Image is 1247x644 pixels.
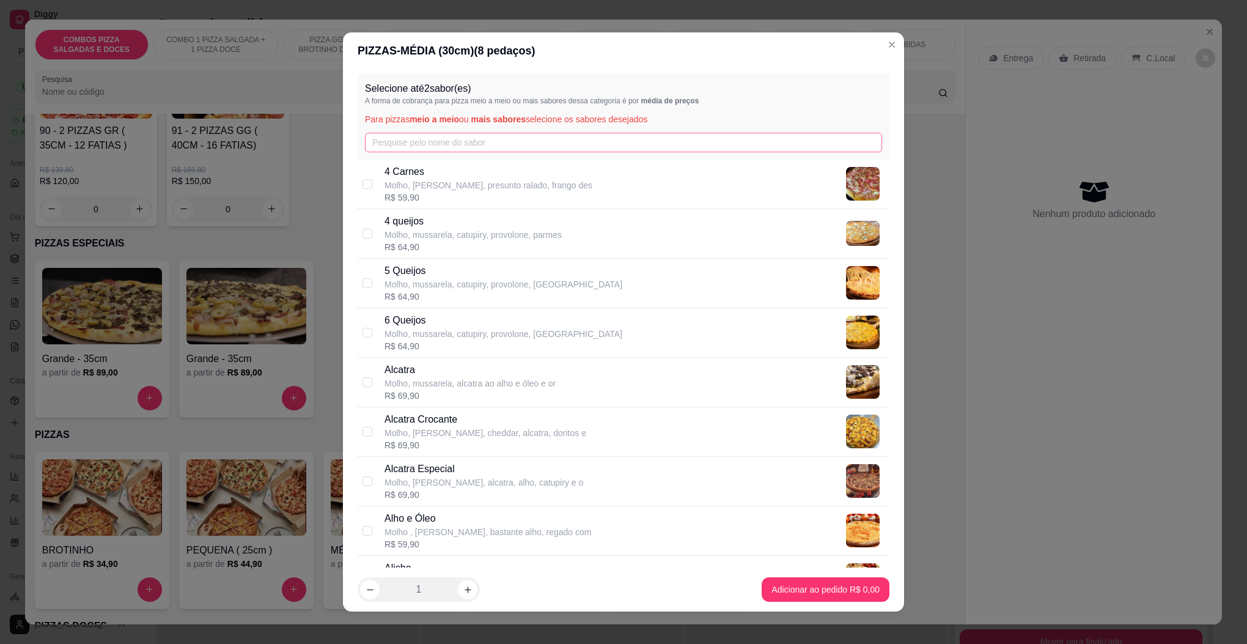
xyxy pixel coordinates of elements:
div: PIZZAS - MÉDIA (30cm) ( 8 pedaços) [358,42,889,59]
p: Molho, [PERSON_NAME], cheddar, alcatra, doritos e [384,427,586,439]
p: Molho, mussarela, catupiry, provolone, parmes [384,229,562,241]
img: product-image [846,167,880,201]
span: média de preços [641,97,699,105]
p: Alcatra Especial [384,462,583,476]
p: Aliche [384,561,559,576]
input: Pesquise pelo nome do sabor [365,133,882,152]
span: mais sabores [471,114,526,124]
p: Molho, [PERSON_NAME], alcatra, alho, catupiry e o [384,476,583,489]
button: decrease-product-quantity [360,580,380,599]
img: product-image [846,221,880,246]
p: 4 queijos [384,214,562,229]
img: product-image [846,563,880,597]
p: Selecione até 2 sabor(es) [365,81,882,96]
img: product-image [846,514,880,547]
p: Alcatra [384,363,556,377]
div: R$ 59,90 [384,191,592,204]
button: Close [882,35,902,54]
img: product-image [846,316,880,349]
p: 5 Queijos [384,264,622,278]
p: Molho , [PERSON_NAME], bastante alho, regado com [384,526,592,538]
span: meio a meio [410,114,459,124]
p: Molho, [PERSON_NAME], presunto ralado, frango des [384,179,592,191]
div: R$ 69,90 [384,390,556,402]
button: increase-product-quantity [458,580,477,599]
p: 1 [416,582,422,597]
div: R$ 69,90 [384,439,586,451]
img: product-image [846,365,880,399]
p: Molho, mussarela, catupiry, provolone, [GEOGRAPHIC_DATA] [384,328,622,340]
p: Alcatra Crocante [384,412,586,427]
div: R$ 69,90 [384,489,583,501]
p: A forma de cobrança para pizza meio a meio ou mais sabores dessa categoria é por [365,96,882,106]
p: Molho, mussarela, alcatra ao alho e óleo e or [384,377,556,390]
img: product-image [846,266,880,300]
button: Adicionar ao pedido R$ 0,00 [762,577,889,602]
p: Molho, mussarela, catupiry, provolone, [GEOGRAPHIC_DATA] [384,278,622,291]
p: Para pizzas ou selecione os sabores desejados [365,113,882,125]
div: R$ 64,90 [384,291,622,303]
p: 4 Carnes [384,165,592,179]
img: product-image [846,464,880,498]
div: R$ 64,90 [384,241,562,253]
div: R$ 64,90 [384,340,622,352]
p: Alho e Óleo [384,511,592,526]
p: 6 Queijos [384,313,622,328]
img: product-image [846,415,880,448]
div: R$ 59,90 [384,538,592,550]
